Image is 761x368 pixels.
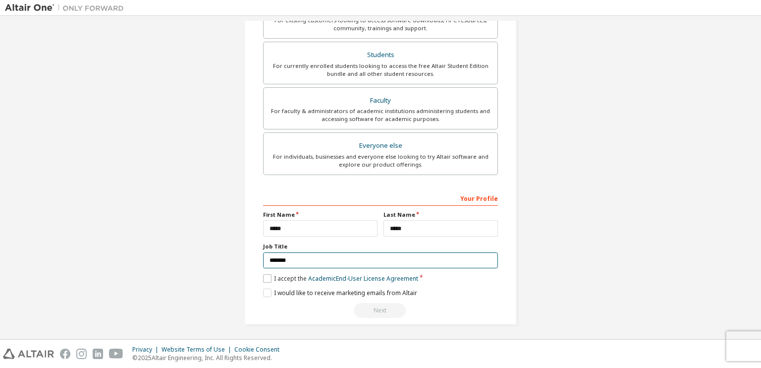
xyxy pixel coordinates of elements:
[270,16,491,32] div: For existing customers looking to access software downloads, HPC resources, community, trainings ...
[263,243,498,250] label: Job Title
[263,211,378,219] label: First Name
[93,349,103,359] img: linkedin.svg
[109,349,123,359] img: youtube.svg
[270,107,491,123] div: For faculty & administrators of academic institutions administering students and accessing softwa...
[270,62,491,78] div: For currently enrolled students looking to access the free Altair Student Edition bundle and all ...
[270,139,491,153] div: Everyone else
[263,289,417,297] label: I would like to receive marketing emails from Altair
[5,3,129,13] img: Altair One
[3,349,54,359] img: altair_logo.svg
[308,274,418,283] a: Academic End-User License Agreement
[162,346,234,354] div: Website Terms of Use
[270,48,491,62] div: Students
[234,346,285,354] div: Cookie Consent
[263,274,418,283] label: I accept the
[270,94,491,108] div: Faculty
[383,211,498,219] label: Last Name
[60,349,70,359] img: facebook.svg
[76,349,87,359] img: instagram.svg
[270,153,491,169] div: For individuals, businesses and everyone else looking to try Altair software and explore our prod...
[132,354,285,362] p: © 2025 Altair Engineering, Inc. All Rights Reserved.
[263,303,498,318] div: Read and acccept EULA to continue
[263,190,498,206] div: Your Profile
[132,346,162,354] div: Privacy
